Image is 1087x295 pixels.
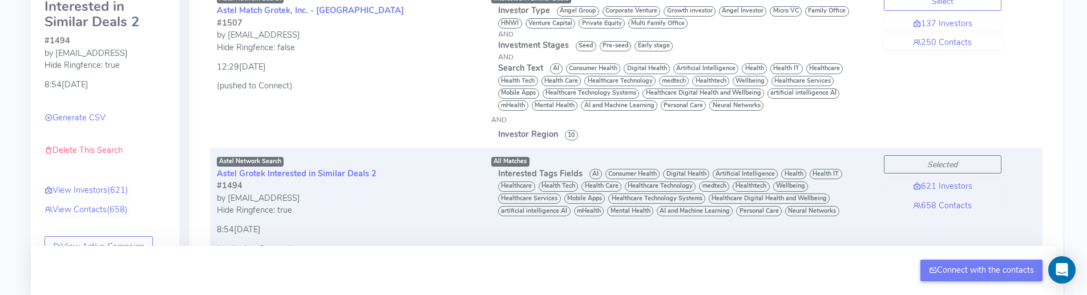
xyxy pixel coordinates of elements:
[498,128,558,140] span: Investor Region
[770,63,803,74] span: Health IT
[659,76,689,86] span: medtech
[498,88,539,99] span: Mobile Apps
[624,63,670,74] span: Digital Health
[767,88,840,99] span: artificial intelligence AI
[608,193,705,204] span: Healthcare Technology Systems
[217,204,478,217] div: Hide Ringfence: true
[498,62,543,74] span: Search Text
[770,6,802,17] span: Micro VC
[806,63,843,74] span: Healthcare
[661,100,706,111] span: Personal Care
[566,63,621,74] span: Consumer Health
[45,144,123,156] a: Delete This Search
[217,29,478,42] div: by [EMAIL_ADDRESS]
[628,18,688,29] span: Multi Family Office
[498,181,535,192] span: Healthcare
[498,100,528,111] span: mHealth
[498,5,550,16] span: Investor Type
[736,206,782,216] span: Personal Care
[45,47,165,60] div: by [EMAIL_ADDRESS]
[920,260,1043,281] button: Connect with the contacts
[217,80,478,92] div: (pushed to Connect)
[605,169,660,179] span: Consumer Health
[45,204,128,216] a: View Contacts(658)
[742,63,767,74] span: Health
[539,181,579,192] span: Health Tech
[45,112,106,123] a: Generate CSV
[709,193,830,204] span: Healthcare Digital Health and Wellbeing
[45,236,153,258] a: View Active Campaign
[217,42,478,54] div: Hide Ringfence: false
[574,206,604,216] span: mHealth
[565,130,578,140] span: 10
[927,159,957,170] i: Selected
[785,206,839,216] span: Neural Networks
[733,76,768,86] span: Wellbeing
[884,37,1001,49] a: 250 Contacts
[494,157,527,165] span: All Matches
[217,157,284,166] span: Astel Network Search
[884,200,1001,212] a: 658 Contacts
[217,54,478,74] div: 12:29[DATE]
[709,100,763,111] span: Neural Networks
[884,180,1001,193] a: 621 Investors
[564,193,605,204] span: Mobile Apps
[498,168,583,179] span: Interested Tags Fields
[773,181,809,192] span: Wellbeing
[45,72,165,91] div: 8:54[DATE]
[579,18,625,29] span: Private Equity
[498,29,870,39] div: AND
[498,18,522,29] span: HNWI
[884,18,1001,30] a: 137 Investors
[498,52,870,62] div: AND
[107,204,128,215] span: (658)
[550,63,563,74] span: AI
[526,18,576,29] span: Venture Capital
[664,6,716,17] span: Growth investor
[581,100,657,111] span: AI and Machine Learning
[810,169,842,179] span: Health IT
[607,206,653,216] span: Mental Health
[1048,256,1076,284] div: Open Intercom Messenger
[498,76,538,86] span: Health Tech
[600,41,632,51] span: Pre-seed
[498,206,571,216] span: artificial intelligence AI
[805,6,849,17] span: Family Office
[217,168,377,179] a: Astel Grotek Interested in Similar Deals 2
[576,41,596,51] span: Seed
[581,181,621,192] span: Health Care
[589,169,602,179] span: AI
[491,115,870,125] div: AND
[584,76,656,86] span: Healthcare Technology
[557,6,599,17] span: Angel Group
[498,193,561,204] span: Healthcare Services
[532,100,578,111] span: Mental Health
[45,59,165,72] div: Hide Ringfence: true
[603,6,661,17] span: Corporate Venture
[642,88,764,99] span: Healthcare Digital Health and Wellbeing
[217,5,404,16] a: Astel Match Grotek, Inc. - [GEOGRAPHIC_DATA]
[543,88,640,99] span: Healthcare Technology Systems
[217,192,478,205] div: by [EMAIL_ADDRESS]
[217,243,478,256] div: (pushed to Connect)
[217,17,478,30] div: #1507
[733,181,770,192] span: Healthtech
[657,206,733,216] span: AI and Machine Learning
[692,76,729,86] span: Healthtech
[771,76,834,86] span: Healthcare Services
[884,155,1001,173] button: Selected
[673,63,739,74] span: Artificial Intelligence
[107,184,128,196] span: (621)
[635,41,673,51] span: Early stage
[699,181,729,192] span: medtech
[217,180,478,192] div: #1494
[625,181,696,192] span: Healthcare Technology
[45,35,165,47] div: #1494
[713,169,778,179] span: Artificial Intelligence
[498,39,569,51] span: Investment Stages
[781,169,806,179] span: Health
[663,169,709,179] span: Digital Health
[719,6,767,17] span: Angel Investor
[45,184,128,197] a: View Investors(621)
[542,76,581,86] span: Health Care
